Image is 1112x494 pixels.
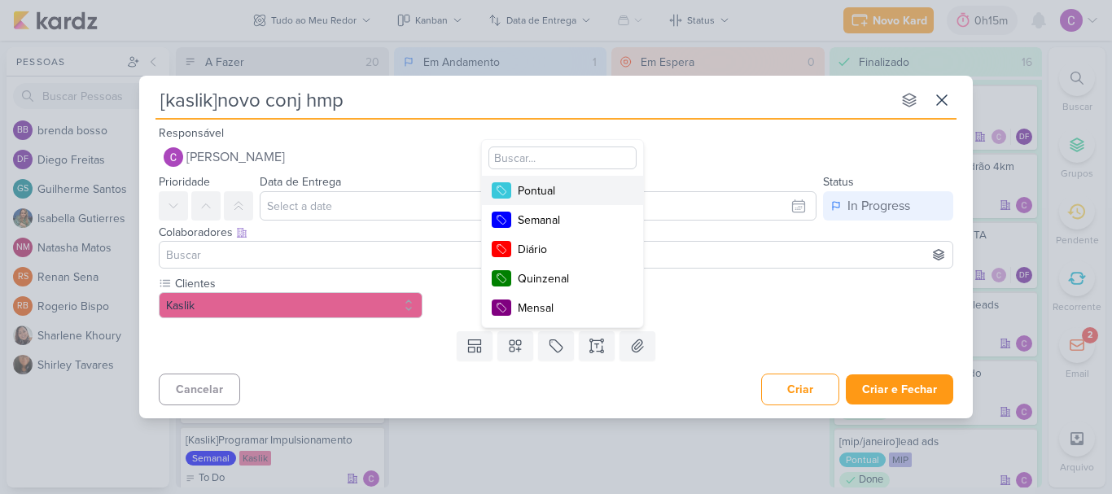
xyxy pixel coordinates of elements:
[518,270,624,287] div: Quinzenal
[159,175,210,189] label: Prioridade
[482,293,643,322] button: Mensal
[159,224,953,241] div: Colaboradores
[260,191,816,221] input: Select a date
[488,146,637,169] input: Buscar...
[482,176,643,205] button: Pontual
[159,142,953,172] button: [PERSON_NAME]
[761,374,839,405] button: Criar
[823,191,953,221] button: In Progress
[847,196,910,216] div: In Progress
[518,241,624,258] div: Diário
[482,234,643,264] button: Diário
[173,275,422,292] label: Clientes
[846,374,953,404] button: Criar e Fechar
[159,374,240,405] button: Cancelar
[823,175,854,189] label: Status
[482,205,643,234] button: Semanal
[159,126,224,140] label: Responsável
[518,212,624,229] div: Semanal
[186,147,285,167] span: [PERSON_NAME]
[163,245,949,264] input: Buscar
[260,175,341,189] label: Data de Entrega
[159,292,422,318] button: Kaslik
[155,85,891,115] input: Kard Sem Título
[164,147,183,167] img: Carlos Lima
[518,182,624,199] div: Pontual
[518,299,624,317] div: Mensal
[482,264,643,293] button: Quinzenal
